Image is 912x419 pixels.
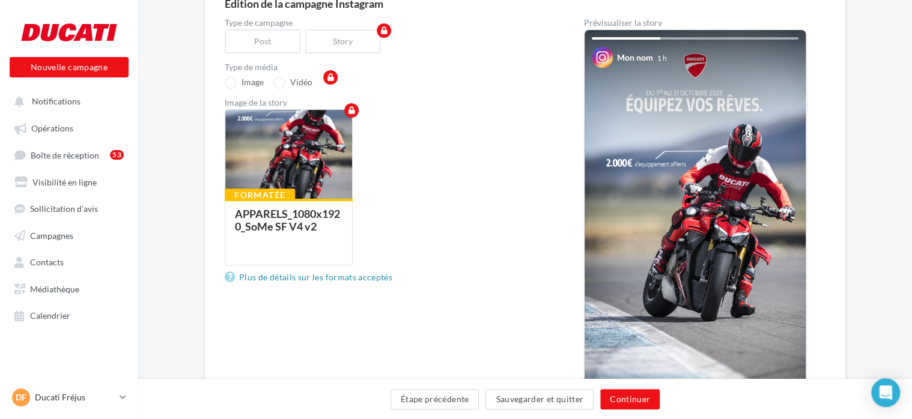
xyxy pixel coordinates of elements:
[30,283,79,294] span: Médiathèque
[657,53,667,63] div: 1 h
[225,270,397,285] a: Plus de détails sur les formats acceptés
[10,57,129,77] button: Nouvelle campagne
[7,90,126,112] button: Notifications
[225,98,546,107] div: Image de la story
[225,19,546,27] label: Type de campagne
[30,257,64,267] span: Contacts
[7,250,131,272] a: Contacts
[7,143,131,166] a: Boîte de réception53
[30,230,73,240] span: Campagnes
[35,391,115,403] p: Ducati Fréjus
[32,96,81,106] span: Notifications
[7,197,131,219] a: Sollicitation d'avis
[31,149,99,160] span: Boîte de réception
[7,304,131,325] a: Calendrier
[7,224,131,246] a: Campagnes
[30,310,70,321] span: Calendrier
[7,116,131,138] a: Opérations
[7,170,131,192] a: Visibilité en ligne
[391,389,479,409] button: Étape précédente
[30,203,98,214] span: Sollicitation d'avis
[871,378,900,407] div: Open Intercom Messenger
[485,389,594,409] button: Sauvegarder et quitter
[584,19,806,27] div: Prévisualiser la story
[16,391,26,403] span: DF
[7,277,131,299] a: Médiathèque
[31,123,73,133] span: Opérations
[235,207,340,233] div: APPARELS_1080x1920_SoMe SF V4 v2
[600,389,660,409] button: Continuer
[225,63,546,71] label: Type de média
[32,176,97,187] span: Visibilité en ligne
[225,188,295,202] div: Formatée
[110,150,124,160] div: 53
[10,386,129,409] a: DF Ducati Fréjus
[617,52,653,64] div: Mon nom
